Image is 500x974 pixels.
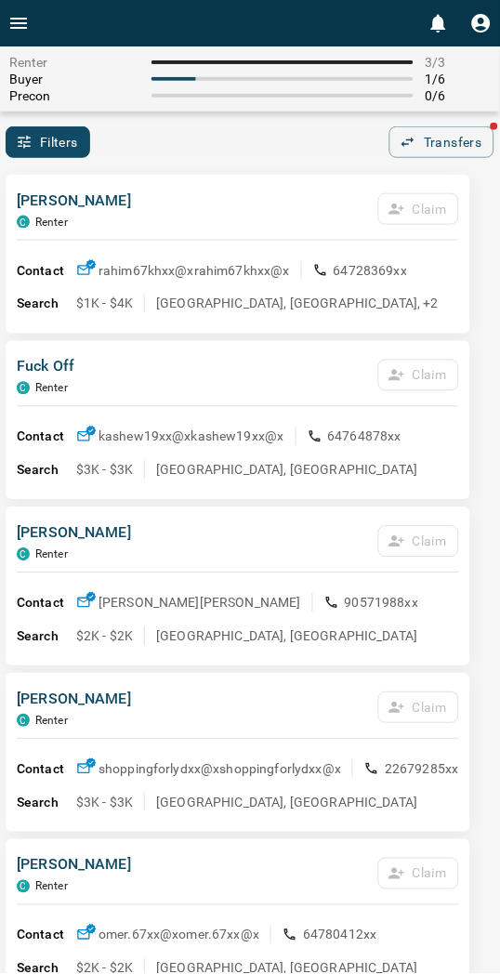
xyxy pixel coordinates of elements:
[156,627,417,646] p: [GEOGRAPHIC_DATA], [GEOGRAPHIC_DATA]
[17,382,30,395] div: condos.ca
[35,548,68,561] p: Renter
[17,216,30,229] div: condos.ca
[35,216,68,229] p: Renter
[17,927,76,946] p: Contact
[17,594,76,613] p: Contact
[463,5,500,42] button: Profile
[76,794,133,812] p: $3K - $3K
[17,461,76,480] p: Search
[9,72,140,86] span: Buyer
[425,88,491,103] span: 0 / 6
[76,295,133,313] p: $1K - $4K
[99,927,259,945] p: omer.67xx@x omer.67xx@x
[17,522,131,545] p: [PERSON_NAME]
[99,594,301,612] p: [PERSON_NAME] [PERSON_NAME]
[17,295,76,314] p: Search
[345,594,419,612] p: 90571988xx
[76,461,133,480] p: $3K - $3K
[99,428,284,446] p: kashew19xx@x kashew19xx@x
[425,55,491,70] span: 3 / 3
[17,356,74,378] p: Fuck Off
[17,548,30,561] div: condos.ca
[156,461,417,480] p: [GEOGRAPHIC_DATA], [GEOGRAPHIC_DATA]
[76,627,133,646] p: $2K - $2K
[303,927,377,945] p: 64780412xx
[17,760,76,780] p: Contact
[385,760,459,779] p: 22679285xx
[6,126,90,158] button: Filters
[328,428,402,446] p: 64764878xx
[17,261,76,281] p: Contact
[17,689,131,711] p: [PERSON_NAME]
[17,715,30,728] div: condos.ca
[17,855,131,877] p: [PERSON_NAME]
[35,881,68,894] p: Renter
[35,715,68,728] p: Renter
[99,760,341,779] p: shoppingforlydxx@x shoppingforlydxx@x
[9,88,140,103] span: Precon
[17,881,30,894] div: condos.ca
[35,382,68,395] p: Renter
[17,627,76,647] p: Search
[389,126,494,158] button: Transfers
[334,261,408,280] p: 64728369xx
[17,794,76,813] p: Search
[9,55,140,70] span: Renter
[425,72,491,86] span: 1 / 6
[17,428,76,447] p: Contact
[156,794,417,812] p: [GEOGRAPHIC_DATA], [GEOGRAPHIC_DATA]
[99,261,290,280] p: rahim67khxx@x rahim67khxx@x
[156,295,439,313] p: [GEOGRAPHIC_DATA], [GEOGRAPHIC_DATA], +2
[17,190,131,212] p: [PERSON_NAME]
